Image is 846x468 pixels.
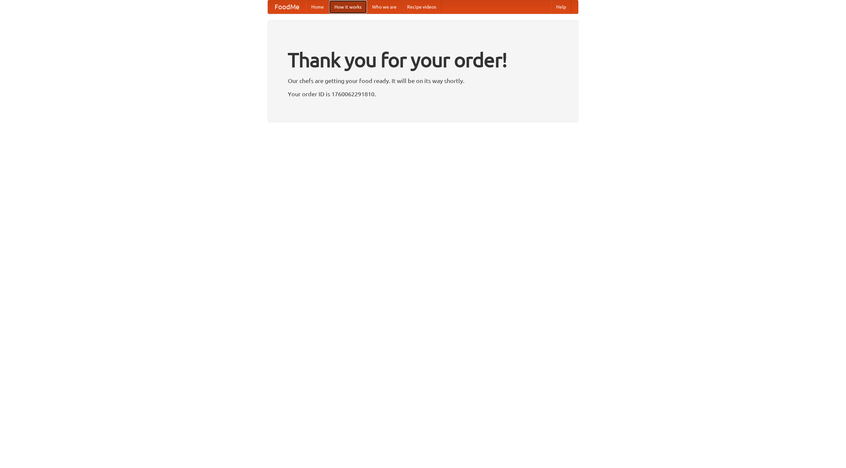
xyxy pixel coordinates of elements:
[329,0,367,14] a: How it works
[288,89,558,99] p: Your order ID is 1760062291810.
[551,0,571,14] a: Help
[306,0,329,14] a: Home
[367,0,402,14] a: Who we are
[288,44,558,76] h1: Thank you for your order!
[268,0,306,14] a: FoodMe
[288,76,558,86] p: Our chefs are getting your food ready. It will be on its way shortly.
[402,0,442,14] a: Recipe videos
